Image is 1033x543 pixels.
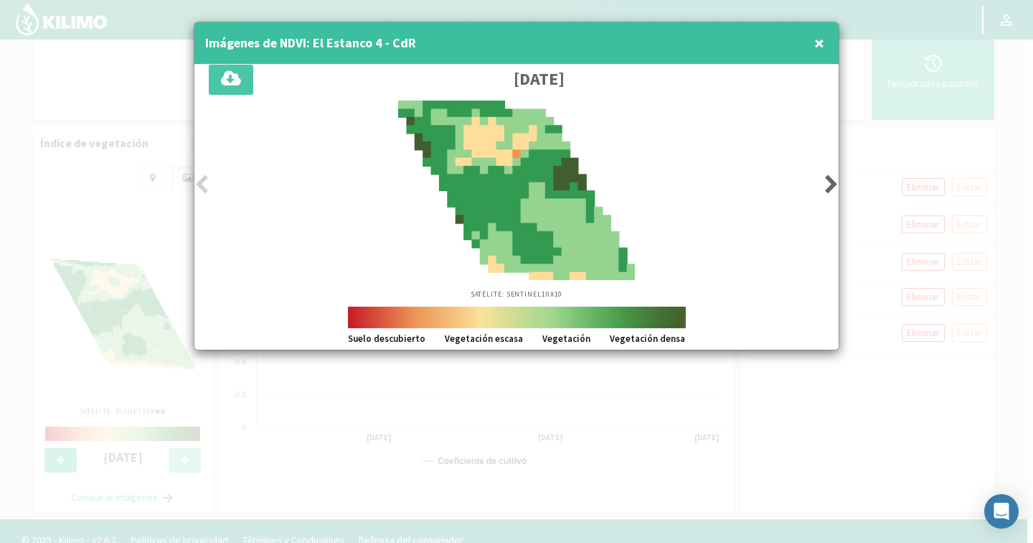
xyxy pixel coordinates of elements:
[348,332,425,346] p: Suelo descubierto
[445,332,523,346] p: Vegetación escasa
[471,289,563,300] p: Satélite: Sentinel
[542,289,563,299] span: 10X10
[205,33,416,53] h4: Imágenes de NDVI: El Estanco 4 - CdR
[542,332,590,346] p: Vegetación
[984,494,1019,529] div: Open Intercom Messenger
[514,70,565,88] h3: [DATE]
[610,332,685,346] p: Vegetación densa
[811,29,828,57] button: Close
[814,31,824,55] span: ×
